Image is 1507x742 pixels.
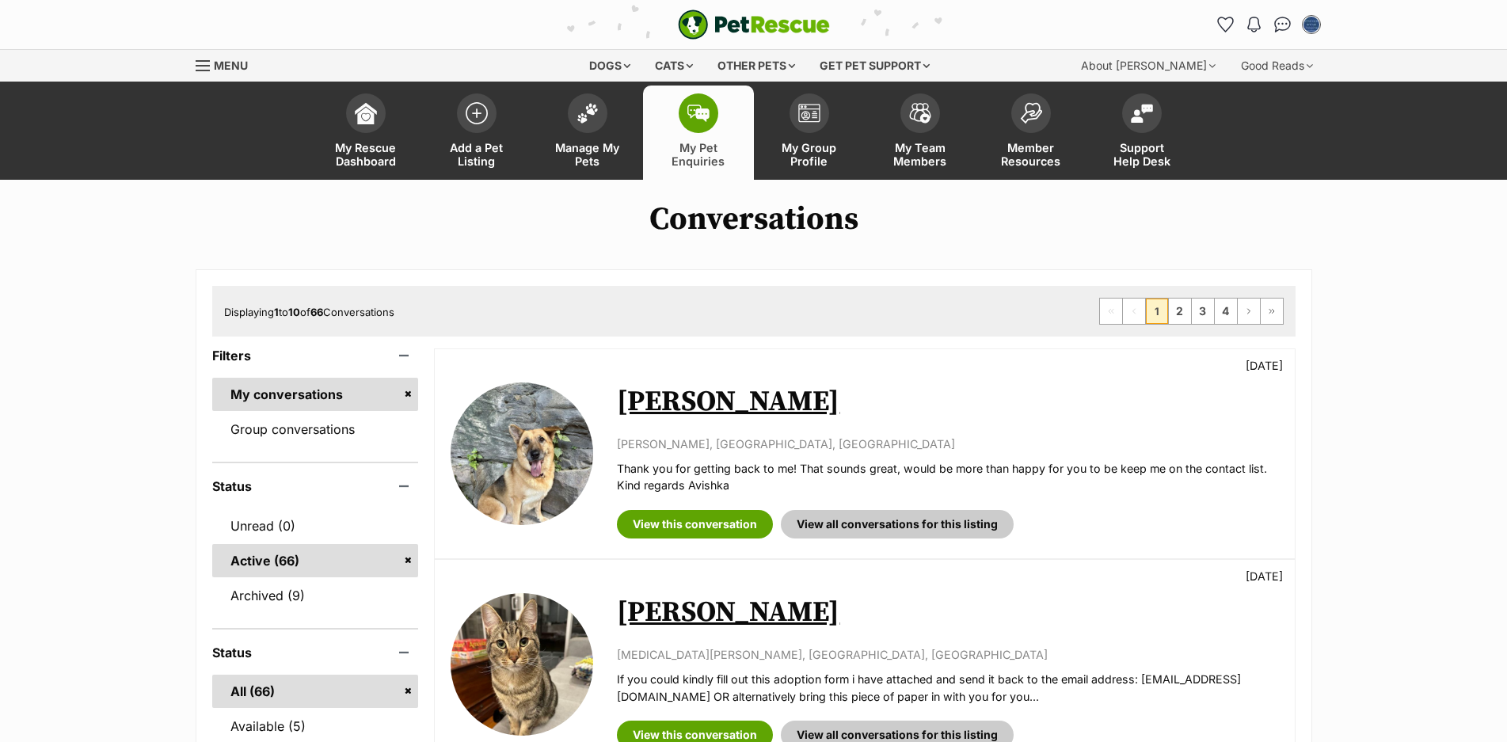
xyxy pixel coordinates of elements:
img: Emalee M profile pic [1303,17,1319,32]
a: Member Resources [976,86,1086,180]
div: Dogs [578,50,641,82]
img: add-pet-listing-icon-0afa8454b4691262ce3f59096e99ab1cd57d4a30225e0717b998d2c9b9846f56.svg [466,102,488,124]
button: Notifications [1242,12,1267,37]
a: [PERSON_NAME] [617,384,839,420]
div: Other pets [706,50,806,82]
strong: 1 [274,306,279,318]
a: Group conversations [212,413,419,446]
a: Favourites [1213,12,1239,37]
img: help-desk-icon-fdf02630f3aa405de69fd3d07c3f3aa587a6932b1a1747fa1d2bba05be0121f9.svg [1131,104,1153,123]
a: My Pet Enquiries [643,86,754,180]
span: Previous page [1123,299,1145,324]
span: My Rescue Dashboard [330,141,401,168]
img: team-members-icon-5396bd8760b3fe7c0b43da4ab00e1e3bb1a5d9ba89233759b79545d2d3fc5d0d.svg [909,103,931,124]
img: Greg [451,593,593,736]
button: My account [1299,12,1324,37]
a: View all conversations for this listing [781,510,1014,538]
a: [PERSON_NAME] [617,595,839,630]
span: Menu [214,59,248,72]
span: My Group Profile [774,141,845,168]
a: All (66) [212,675,419,708]
img: notifications-46538b983faf8c2785f20acdc204bb7945ddae34d4c08c2a6579f10ce5e182be.svg [1247,17,1260,32]
a: Add a Pet Listing [421,86,532,180]
strong: 66 [310,306,323,318]
div: Get pet support [809,50,941,82]
a: Page 3 [1192,299,1214,324]
header: Status [212,479,419,493]
a: My conversations [212,378,419,411]
img: group-profile-icon-3fa3cf56718a62981997c0bc7e787c4b2cf8bcc04b72c1350f741eb67cf2f40e.svg [798,104,820,123]
strong: 10 [288,306,300,318]
a: Conversations [1270,12,1296,37]
img: pet-enquiries-icon-7e3ad2cf08bfb03b45e93fb7055b45f3efa6380592205ae92323e6603595dc1f.svg [687,105,710,122]
a: Last page [1261,299,1283,324]
a: Page 2 [1169,299,1191,324]
span: My Pet Enquiries [663,141,734,168]
img: chat-41dd97257d64d25036548639549fe6c8038ab92f7586957e7f3b1b290dea8141.svg [1274,17,1291,32]
span: Page 1 [1146,299,1168,324]
p: [MEDICAL_DATA][PERSON_NAME], [GEOGRAPHIC_DATA], [GEOGRAPHIC_DATA] [617,646,1278,663]
div: Good Reads [1230,50,1324,82]
a: My Rescue Dashboard [310,86,421,180]
p: [DATE] [1246,568,1283,584]
a: Support Help Desk [1086,86,1197,180]
span: Add a Pet Listing [441,141,512,168]
span: Manage My Pets [552,141,623,168]
header: Status [212,645,419,660]
div: About [PERSON_NAME] [1070,50,1227,82]
img: manage-my-pets-icon-02211641906a0b7f246fdf0571729dbe1e7629f14944591b6c1af311fb30b64b.svg [577,103,599,124]
a: PetRescue [678,10,830,40]
span: My Team Members [885,141,956,168]
a: Next page [1238,299,1260,324]
img: member-resources-icon-8e73f808a243e03378d46382f2149f9095a855e16c252ad45f914b54edf8863c.svg [1020,102,1042,124]
a: My Group Profile [754,86,865,180]
a: My Team Members [865,86,976,180]
a: Archived (9) [212,579,419,612]
a: Unread (0) [212,509,419,542]
div: Cats [644,50,704,82]
a: View this conversation [617,510,773,538]
a: Menu [196,50,259,78]
img: logo-e224e6f780fb5917bec1dbf3a21bbac754714ae5b6737aabdf751b685950b380.svg [678,10,830,40]
nav: Pagination [1099,298,1284,325]
span: Support Help Desk [1106,141,1178,168]
ul: Account quick links [1213,12,1324,37]
p: Thank you for getting back to me! That sounds great, would be more than happy for you to be keep ... [617,460,1278,494]
span: Displaying to of Conversations [224,306,394,318]
a: Manage My Pets [532,86,643,180]
img: dashboard-icon-eb2f2d2d3e046f16d808141f083e7271f6b2e854fb5c12c21221c1fb7104beca.svg [355,102,377,124]
span: Member Resources [995,141,1067,168]
a: Page 4 [1215,299,1237,324]
p: If you could kindly fill out this adoption form i have attached and send it back to the email add... [617,671,1278,705]
header: Filters [212,348,419,363]
p: [PERSON_NAME], [GEOGRAPHIC_DATA], [GEOGRAPHIC_DATA] [617,436,1278,452]
span: First page [1100,299,1122,324]
img: Lizzie [451,382,593,525]
p: [DATE] [1246,357,1283,374]
a: Active (66) [212,544,419,577]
